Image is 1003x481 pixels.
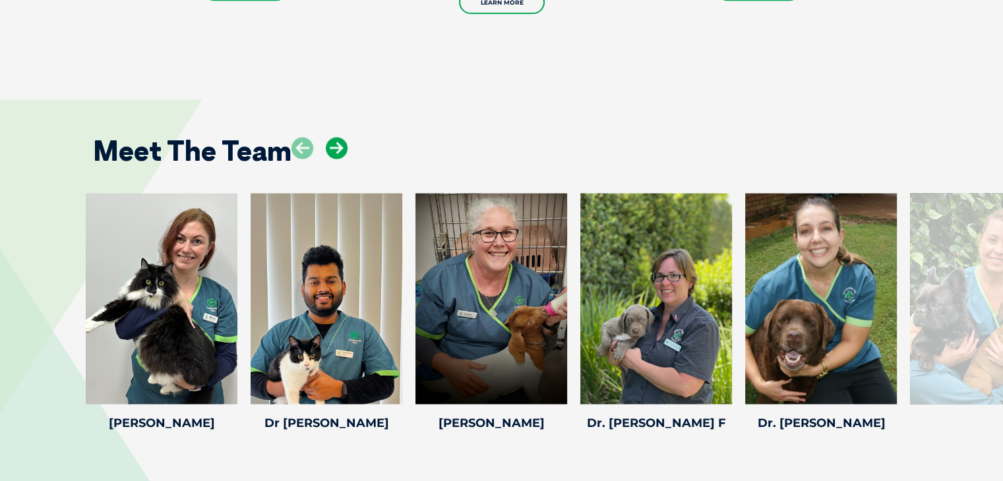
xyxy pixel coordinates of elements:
h4: Dr. [PERSON_NAME] [745,417,897,429]
h4: Dr. [PERSON_NAME] F [580,417,732,429]
h2: Meet The Team [93,137,291,165]
h4: [PERSON_NAME] [86,417,237,429]
h4: Dr [PERSON_NAME] [251,417,402,429]
h4: [PERSON_NAME] [415,417,567,429]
